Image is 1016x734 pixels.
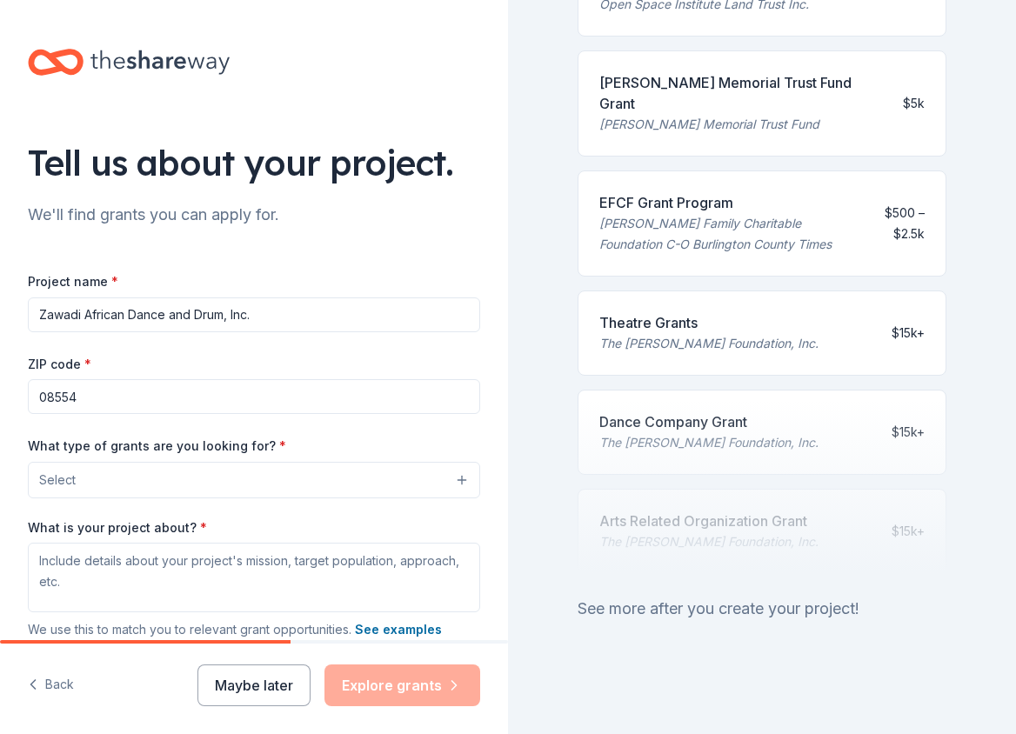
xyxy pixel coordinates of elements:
label: What type of grants are you looking for? [28,437,286,455]
div: $500 – $2.5k [879,203,925,244]
div: [PERSON_NAME] Memorial Trust Fund [599,114,889,135]
div: [PERSON_NAME] Memorial Trust Fund Grant [599,72,889,114]
span: We use this to match you to relevant grant opportunities. [28,622,442,637]
input: After school program [28,297,480,332]
label: ZIP code [28,356,91,373]
button: Back [28,667,74,704]
div: See more after you create your project! [578,595,946,623]
label: What is your project about? [28,519,207,537]
div: Theatre Grants [599,312,819,333]
button: See examples [355,619,442,640]
input: 12345 (U.S. only) [28,379,480,414]
div: EFCF Grant Program [599,192,866,213]
button: Maybe later [197,664,311,706]
button: Select [28,462,480,498]
div: [PERSON_NAME] Family Charitable Foundation C-O Burlington County Times [599,213,866,255]
div: We'll find grants you can apply for. [28,201,480,229]
div: $5k [903,93,925,114]
label: Project name [28,273,118,290]
div: $15k+ [892,323,925,344]
div: The [PERSON_NAME] Foundation, Inc. [599,333,819,354]
div: Tell us about your project. [28,138,480,187]
span: Select [39,470,76,490]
